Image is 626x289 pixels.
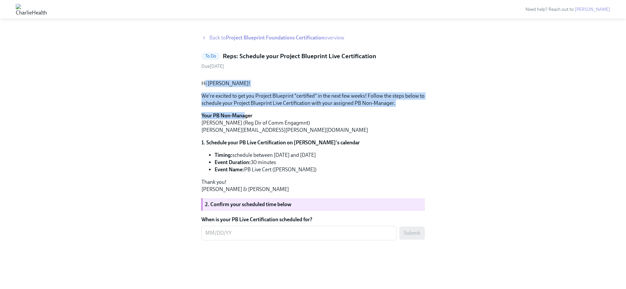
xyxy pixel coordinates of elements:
[201,80,425,87] p: Hi [PERSON_NAME]!
[215,159,425,166] li: 30 minutes
[209,34,344,41] span: Back to overview
[201,179,425,193] p: Thank you! [PERSON_NAME] & [PERSON_NAME]
[525,7,610,12] span: Need help? Reach out to
[223,52,376,60] h5: Reps: Schedule your Project Blueprint Live Certification
[201,34,425,41] a: Back toProject Blueprint Foundations Certificationoverview
[215,166,244,173] strong: Event Name:
[201,54,220,59] span: To Do
[201,112,252,119] strong: Your PB Non-Manager
[201,216,425,223] label: When is your PB Live Certification scheduled for?
[215,159,251,165] strong: Event Duration:
[205,201,291,207] strong: 2. Confirm your scheduled time below
[201,112,425,134] p: [PERSON_NAME] (Reg Dir of Comm Engagmnt) [PERSON_NAME][EMAIL_ADDRESS][PERSON_NAME][DOMAIN_NAME]
[215,166,425,173] li: PB Live Cert ([PERSON_NAME])
[201,139,360,146] strong: 1. Schedule your PB Live Certification on [PERSON_NAME]'s calendar
[201,92,425,107] p: We're excited to get you Project Blueprint "certified" in the next few weeks! Follow the steps be...
[226,35,324,41] strong: Project Blueprint Foundations Certification
[215,152,425,159] li: schedule between [DATE] and [DATE]
[575,7,610,12] a: [PERSON_NAME]
[16,4,47,14] img: CharlieHealth
[201,63,224,69] span: Wednesday, September 3rd 2025, 12:00 pm
[215,152,232,158] strong: Timing:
